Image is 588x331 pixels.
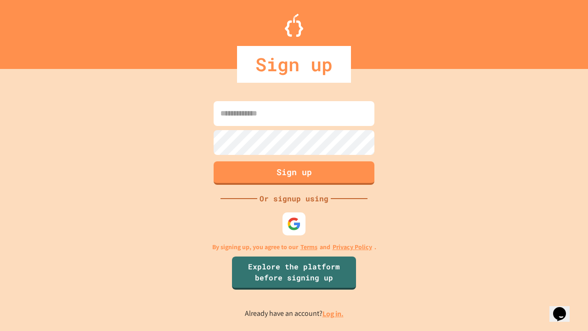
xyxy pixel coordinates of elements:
[300,242,317,252] a: Terms
[333,242,372,252] a: Privacy Policy
[245,308,344,320] p: Already have an account?
[214,161,374,185] button: Sign up
[212,242,376,252] p: By signing up, you agree to our and .
[232,257,356,290] a: Explore the platform before signing up
[285,14,303,37] img: Logo.svg
[257,193,331,204] div: Or signup using
[549,294,579,322] iframe: chat widget
[322,309,344,319] a: Log in.
[287,217,301,231] img: google-icon.svg
[237,46,351,83] div: Sign up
